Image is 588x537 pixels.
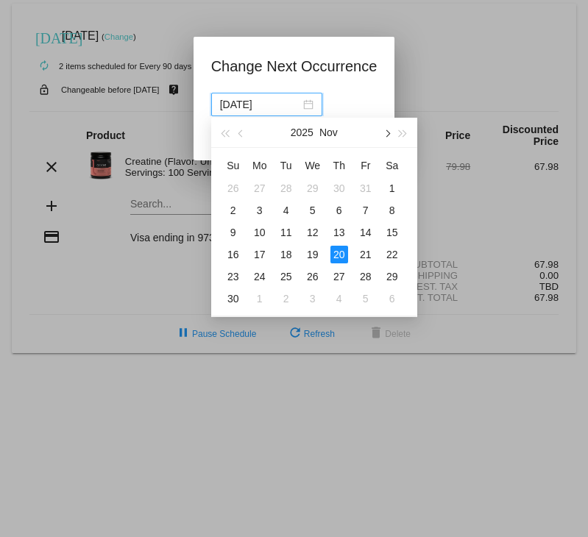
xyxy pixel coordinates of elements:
[300,177,326,199] td: 10/29/2025
[220,177,247,199] td: 10/26/2025
[353,154,379,177] th: Fri
[383,290,401,307] div: 6
[273,154,300,177] th: Tue
[326,243,353,266] td: 11/20/2025
[277,224,295,241] div: 11
[300,288,326,310] td: 12/3/2025
[224,179,242,197] div: 26
[304,202,322,219] div: 5
[304,179,322,197] div: 29
[330,246,348,263] div: 20
[378,118,394,147] button: Next month (PageDown)
[379,221,405,243] td: 11/15/2025
[220,96,300,113] input: Select date
[277,290,295,307] div: 2
[379,288,405,310] td: 12/6/2025
[300,154,326,177] th: Wed
[224,224,242,241] div: 9
[220,154,247,177] th: Sun
[273,177,300,199] td: 10/28/2025
[379,199,405,221] td: 11/8/2025
[291,118,314,147] button: 2025
[383,179,401,197] div: 1
[353,243,379,266] td: 11/21/2025
[326,199,353,221] td: 11/6/2025
[251,179,269,197] div: 27
[220,266,247,288] td: 11/23/2025
[330,268,348,285] div: 27
[273,288,300,310] td: 12/2/2025
[247,243,273,266] td: 11/17/2025
[277,202,295,219] div: 4
[247,288,273,310] td: 12/1/2025
[353,288,379,310] td: 12/5/2025
[383,246,401,263] div: 22
[300,221,326,243] td: 11/12/2025
[224,202,242,219] div: 2
[251,202,269,219] div: 3
[383,202,401,219] div: 8
[300,243,326,266] td: 11/19/2025
[220,221,247,243] td: 11/9/2025
[224,268,242,285] div: 23
[379,154,405,177] th: Sat
[273,221,300,243] td: 11/11/2025
[251,290,269,307] div: 1
[277,268,295,285] div: 25
[224,290,242,307] div: 30
[247,199,273,221] td: 11/3/2025
[357,290,375,307] div: 5
[357,179,375,197] div: 31
[273,266,300,288] td: 11/25/2025
[247,177,273,199] td: 10/27/2025
[251,246,269,263] div: 17
[304,224,322,241] div: 12
[277,246,295,263] div: 18
[304,290,322,307] div: 3
[326,266,353,288] td: 11/27/2025
[304,268,322,285] div: 26
[353,199,379,221] td: 11/7/2025
[353,177,379,199] td: 10/31/2025
[326,288,353,310] td: 12/4/2025
[217,118,233,147] button: Last year (Control + left)
[220,199,247,221] td: 11/2/2025
[220,288,247,310] td: 11/30/2025
[247,154,273,177] th: Mon
[300,266,326,288] td: 11/26/2025
[304,246,322,263] div: 19
[330,179,348,197] div: 30
[211,54,378,78] h1: Change Next Occurrence
[224,246,242,263] div: 16
[383,224,401,241] div: 15
[353,266,379,288] td: 11/28/2025
[357,268,375,285] div: 28
[353,221,379,243] td: 11/14/2025
[251,224,269,241] div: 10
[273,199,300,221] td: 11/4/2025
[319,118,338,147] button: Nov
[220,243,247,266] td: 11/16/2025
[326,154,353,177] th: Thu
[251,268,269,285] div: 24
[330,202,348,219] div: 6
[379,243,405,266] td: 11/22/2025
[247,221,273,243] td: 11/10/2025
[326,221,353,243] td: 11/13/2025
[379,266,405,288] td: 11/29/2025
[357,246,375,263] div: 21
[300,199,326,221] td: 11/5/2025
[357,202,375,219] div: 7
[326,177,353,199] td: 10/30/2025
[233,118,249,147] button: Previous month (PageUp)
[277,179,295,197] div: 28
[357,224,375,241] div: 14
[330,224,348,241] div: 13
[273,243,300,266] td: 11/18/2025
[330,290,348,307] div: 4
[383,268,401,285] div: 29
[247,266,273,288] td: 11/24/2025
[379,177,405,199] td: 11/1/2025
[394,118,411,147] button: Next year (Control + right)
